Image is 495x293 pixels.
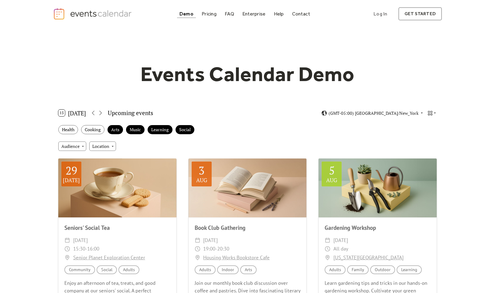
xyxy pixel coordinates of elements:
[292,12,310,15] div: Contact
[131,62,364,87] h1: Events Calendar Demo
[202,12,217,15] div: Pricing
[179,12,193,15] div: Demo
[242,12,265,15] div: Enterprise
[53,8,133,20] a: home
[199,10,219,18] a: Pricing
[398,7,442,20] a: get started
[271,10,286,18] a: Help
[274,12,284,15] div: Help
[225,12,234,15] div: FAQ
[177,10,196,18] a: Demo
[240,10,268,18] a: Enterprise
[367,7,393,20] a: Log In
[222,10,237,18] a: FAQ
[290,10,313,18] a: Contact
